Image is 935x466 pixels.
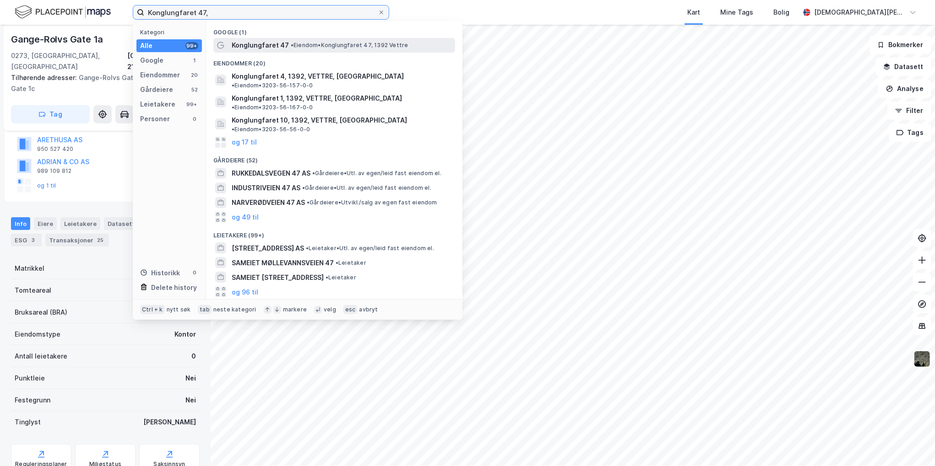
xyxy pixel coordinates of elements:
div: 0 [191,269,198,276]
div: Punktleie [15,373,45,384]
span: SAMEIET [STREET_ADDRESS] [232,272,324,283]
div: [DEMOGRAPHIC_DATA][PERSON_NAME] [814,7,906,18]
div: Gårdeiere (52) [206,150,462,166]
button: og 17 til [232,137,257,148]
span: Leietaker • Utl. av egen/leid fast eiendom el. [306,245,434,252]
input: Søk på adresse, matrikkel, gårdeiere, leietakere eller personer [144,5,378,19]
button: Tags [889,123,931,142]
div: ESG [11,234,42,246]
span: SAMEIET MØLLEVANNSVEIEN 47 [232,257,334,268]
div: Nei [185,395,196,406]
div: Transaksjoner [45,234,109,246]
div: Personer [140,113,170,124]
div: Gange-Rolvs Gate 1b, Gange-Rolvs Gate 1c [11,72,192,94]
div: Delete history [151,282,197,293]
button: Datasett [875,58,931,76]
span: • [291,42,294,48]
div: Info [11,217,30,230]
img: logo.f888ab2527a4732fd821a326f86c7f29.svg [15,4,111,20]
span: • [306,245,309,252]
span: Konglungfaret 10, 1392, VETTRE, [GEOGRAPHIC_DATA] [232,115,407,126]
div: Google (1) [206,21,462,38]
div: Nei [185,373,196,384]
span: • [232,82,234,89]
span: • [302,184,305,191]
div: Alle [140,40,152,51]
div: Kategori [140,29,202,36]
div: [GEOGRAPHIC_DATA], 212/392 [127,50,200,72]
span: Konglungfaret 47 [232,40,289,51]
span: NARVERØDVEIEN 47 AS [232,197,305,208]
span: Eiendom • 3203-56-56-0-0 [232,126,310,133]
div: markere [283,306,307,313]
button: Analyse [878,80,931,98]
div: Kontor [174,329,196,340]
div: Google [140,55,163,66]
div: Datasett [104,217,138,230]
span: INDUSTRIVEIEN 47 AS [232,182,300,193]
span: Leietaker [326,274,356,281]
div: Historikk [140,268,180,279]
div: Leietakere (99+) [206,225,462,241]
span: • [307,199,310,206]
span: • [232,126,234,133]
div: 3 [29,236,38,245]
div: Tinglyst [15,417,41,428]
div: 1 [191,57,198,64]
div: 0273, [GEOGRAPHIC_DATA], [GEOGRAPHIC_DATA] [11,50,127,72]
div: Leietakere [60,217,100,230]
span: Gårdeiere • Utvikl./salg av egen fast eiendom [307,199,437,206]
button: Filter [887,102,931,120]
div: neste kategori [213,306,256,313]
span: • [326,274,328,281]
div: Tomteareal [15,285,51,296]
div: Ctrl + k [140,305,165,314]
span: Tilhørende adresser: [11,74,79,81]
img: 9k= [913,350,931,368]
div: Matrikkel [15,263,44,274]
div: Eiendommer (20) [206,53,462,69]
div: [PERSON_NAME] [143,417,196,428]
span: • [232,104,234,111]
div: Eiendommer [140,70,180,80]
div: Gange-Rolvs Gate 1a [11,32,105,47]
div: 99+ [185,42,198,49]
span: Konglungfaret 4, 1392, VETTRE, [GEOGRAPHIC_DATA] [232,71,404,82]
span: Eiendom • 3203-56-157-0-0 [232,82,313,89]
div: Eiendomstype [15,329,60,340]
span: Eiendom • Konglungfaret 47, 1392 Vettre [291,42,408,49]
div: 52 [191,86,198,93]
div: 989 109 812 [37,167,71,175]
div: velg [324,306,336,313]
div: Eiere [34,217,57,230]
div: Antall leietakere [15,351,67,362]
div: Festegrunn [15,395,50,406]
div: Bolig [773,7,789,18]
div: Gårdeiere [140,84,173,95]
span: Gårdeiere • Utl. av egen/leid fast eiendom el. [302,184,431,192]
div: 20 [191,71,198,79]
div: 0 [191,351,196,362]
span: • [336,259,338,266]
span: Leietaker [336,259,366,267]
div: Kart [687,7,700,18]
div: Bruksareal (BRA) [15,307,67,318]
div: 0 [191,115,198,123]
button: Bokmerker [870,36,931,54]
div: esc [343,305,358,314]
div: 25 [95,236,105,245]
span: Gårdeiere • Utl. av egen/leid fast eiendom el. [312,170,441,177]
div: 99+ [185,101,198,108]
div: Leietakere [140,99,175,110]
div: 950 527 420 [37,145,73,153]
span: Eiendom • 3203-56-167-0-0 [232,104,313,111]
div: Mine Tags [720,7,753,18]
button: og 96 til [232,286,258,297]
button: og 49 til [232,212,259,223]
div: avbryt [359,306,378,313]
span: Konglungfaret 1, 1392, VETTRE, [GEOGRAPHIC_DATA] [232,93,402,104]
iframe: Chat Widget [889,422,935,466]
span: RUKKEDALSVEGEN 47 AS [232,168,310,179]
span: [STREET_ADDRESS] AS [232,243,304,254]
